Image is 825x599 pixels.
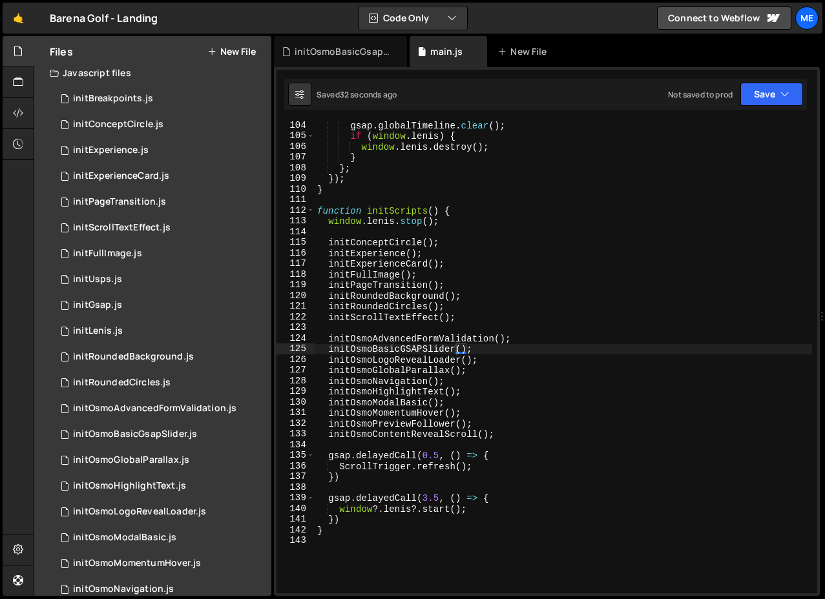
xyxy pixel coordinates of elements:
[277,279,315,290] div: 119
[50,396,271,421] div: 17023/47470.js
[50,10,158,26] div: Barena Golf - Landing
[277,461,315,472] div: 136
[50,215,271,241] div: 17023/47036.js
[73,145,149,156] div: initExperience.js
[50,137,271,163] div: 17023/47100.js
[50,370,271,396] div: 17023/47343.js
[295,45,392,58] div: initOsmoBasicGsapSlider.js
[73,377,171,389] div: initRoundedCircles.js
[277,194,315,205] div: 111
[73,532,176,543] div: initOsmoModalBasic.js
[277,205,315,216] div: 112
[34,60,271,86] div: Javascript files
[50,499,271,525] div: 17023/47017.js
[50,241,271,267] div: 17023/46929.js
[277,216,315,227] div: 113
[277,503,315,514] div: 140
[277,514,315,525] div: 141
[277,450,315,461] div: 135
[50,112,271,137] div: 17023/47337.js
[277,343,315,354] div: 125
[277,269,315,280] div: 118
[73,506,206,518] div: initOsmoLogoRevealLoader.js
[277,301,315,312] div: 121
[50,86,271,112] div: 17023/47276.js
[73,480,186,492] div: initOsmoHighlightText.js
[73,170,169,182] div: initExperienceCard.js
[277,237,315,248] div: 115
[50,163,271,189] div: 17023/47082.js
[277,258,315,269] div: 117
[277,535,315,546] div: 143
[50,292,271,318] div: 17023/46771.js
[73,403,236,414] div: initOsmoAdvancedFormValidation.js
[50,45,73,59] h2: Files
[73,93,153,105] div: initBreakpoints.js
[277,290,315,301] div: 120
[277,152,315,163] div: 107
[73,274,122,285] div: initUsps.js
[277,482,315,493] div: 138
[50,421,271,447] div: 17023/47549.js
[277,492,315,503] div: 139
[73,325,123,337] div: initLenis.js
[668,89,733,100] div: Not saved to prod
[73,429,197,440] div: initOsmoBasicGsapSlider.js
[277,312,315,323] div: 122
[340,89,397,100] div: 32 seconds ago
[50,551,271,576] div: 17023/47115.js
[277,130,315,141] div: 105
[277,397,315,408] div: 130
[277,386,315,397] div: 129
[740,83,803,106] button: Save
[73,196,166,208] div: initPageTransition.js
[50,344,271,370] div: 17023/47284.js
[277,184,315,195] div: 110
[50,473,271,499] div: 17023/46872.js
[73,119,163,130] div: initConceptCircle.js
[277,525,315,536] div: 142
[277,227,315,238] div: 114
[277,333,315,344] div: 124
[50,447,271,473] div: 17023/46949.js
[50,189,271,215] div: 17023/47044.js
[277,248,315,259] div: 116
[277,141,315,152] div: 106
[73,248,142,259] div: initFullImage.js
[73,558,201,569] div: initOsmoMomentumHover.js
[277,173,315,184] div: 109
[430,45,463,58] div: main.js
[359,6,467,30] button: Code Only
[73,351,194,363] div: initRoundedBackground.js
[50,267,271,292] div: 17023/47141.js
[50,318,271,344] div: 17023/46770.js
[277,429,315,440] div: 133
[795,6,819,30] a: Me
[207,46,256,57] button: New File
[277,418,315,429] div: 132
[277,365,315,376] div: 127
[73,299,122,311] div: initGsap.js
[73,584,174,595] div: initOsmoNavigation.js
[317,89,397,100] div: Saved
[277,322,315,333] div: 123
[50,525,271,551] div: 17023/47439.js
[657,6,791,30] a: Connect to Webflow
[277,120,315,131] div: 104
[73,454,189,466] div: initOsmoGlobalParallax.js
[277,440,315,451] div: 134
[277,163,315,174] div: 108
[277,407,315,418] div: 131
[497,45,552,58] div: New File
[73,222,171,234] div: initScrollTextEffect.js
[3,3,34,34] a: 🤙
[277,354,315,365] div: 126
[277,471,315,482] div: 137
[277,376,315,387] div: 128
